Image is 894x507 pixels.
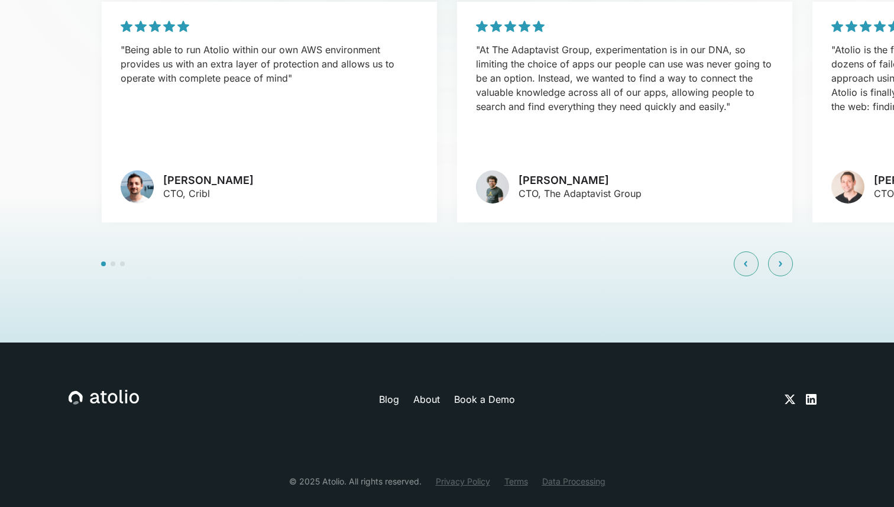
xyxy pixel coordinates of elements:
a: Book a Demo [454,392,515,406]
a: Data Processing [542,475,605,487]
div: Widget chat [835,450,894,507]
h3: [PERSON_NAME] [163,174,254,187]
img: avatar [476,170,509,204]
p: CTO, Cribl [163,186,254,201]
div: © 2025 Atolio. All rights reserved. [289,475,422,487]
p: "Being able to run Atolio within our own AWS environment provides us with an extra layer of prote... [121,43,418,85]
p: CTO, The Adaptavist Group [519,186,642,201]
img: avatar [831,170,864,204]
p: "At The Adaptavist Group, experimentation is in our DNA, so limiting the choice of apps our peopl... [476,43,773,114]
a: Privacy Policy [436,475,490,487]
a: Terms [504,475,528,487]
iframe: Chat Widget [835,450,894,507]
a: About [413,392,440,406]
a: Blog [379,392,399,406]
h3: [PERSON_NAME] [519,174,642,187]
img: avatar [121,170,154,204]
